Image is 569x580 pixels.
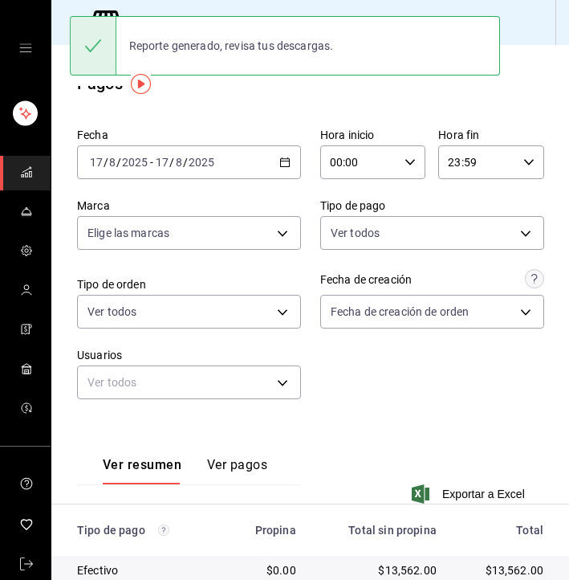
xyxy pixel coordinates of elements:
span: Ver todos [331,225,380,241]
div: Efectivo [77,562,200,578]
input: -- [89,156,104,169]
label: Usuarios [77,349,301,361]
label: Hora inicio [320,129,425,141]
div: navigation tabs [103,457,267,484]
label: Marca [77,200,301,211]
label: Tipo de orden [77,279,301,290]
span: / [169,156,174,169]
span: Fecha de creación de orden [331,304,469,320]
div: Ver todos [77,366,301,399]
span: / [116,156,121,169]
span: Elige las marcas [87,225,169,241]
img: Tooltip marker [131,74,151,94]
span: / [104,156,108,169]
button: Exportar a Excel [415,484,525,504]
label: Tipo de pago [320,200,544,211]
button: Ver resumen [103,457,181,484]
input: ---- [121,156,148,169]
div: Propina [226,524,295,537]
div: Total [462,524,543,537]
div: Tipo de pago [77,524,200,537]
div: $13,562.00 [322,562,437,578]
div: Fecha de creación [320,272,412,288]
div: $13,562.00 [462,562,543,578]
label: Fecha [77,129,301,141]
label: Hora fin [438,129,543,141]
button: open drawer [19,42,32,55]
div: Total sin propina [322,524,437,537]
svg: Los pagos realizados con Pay y otras terminales son montos brutos. [158,525,169,536]
span: - [150,156,153,169]
input: -- [155,156,169,169]
span: / [183,156,188,169]
input: ---- [188,156,215,169]
input: -- [108,156,116,169]
input: -- [175,156,183,169]
div: $0.00 [226,562,295,578]
span: Ver todos [87,304,136,320]
div: Reporte generado, revisa tus descargas. [116,28,347,63]
button: Ver pagos [207,457,267,484]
